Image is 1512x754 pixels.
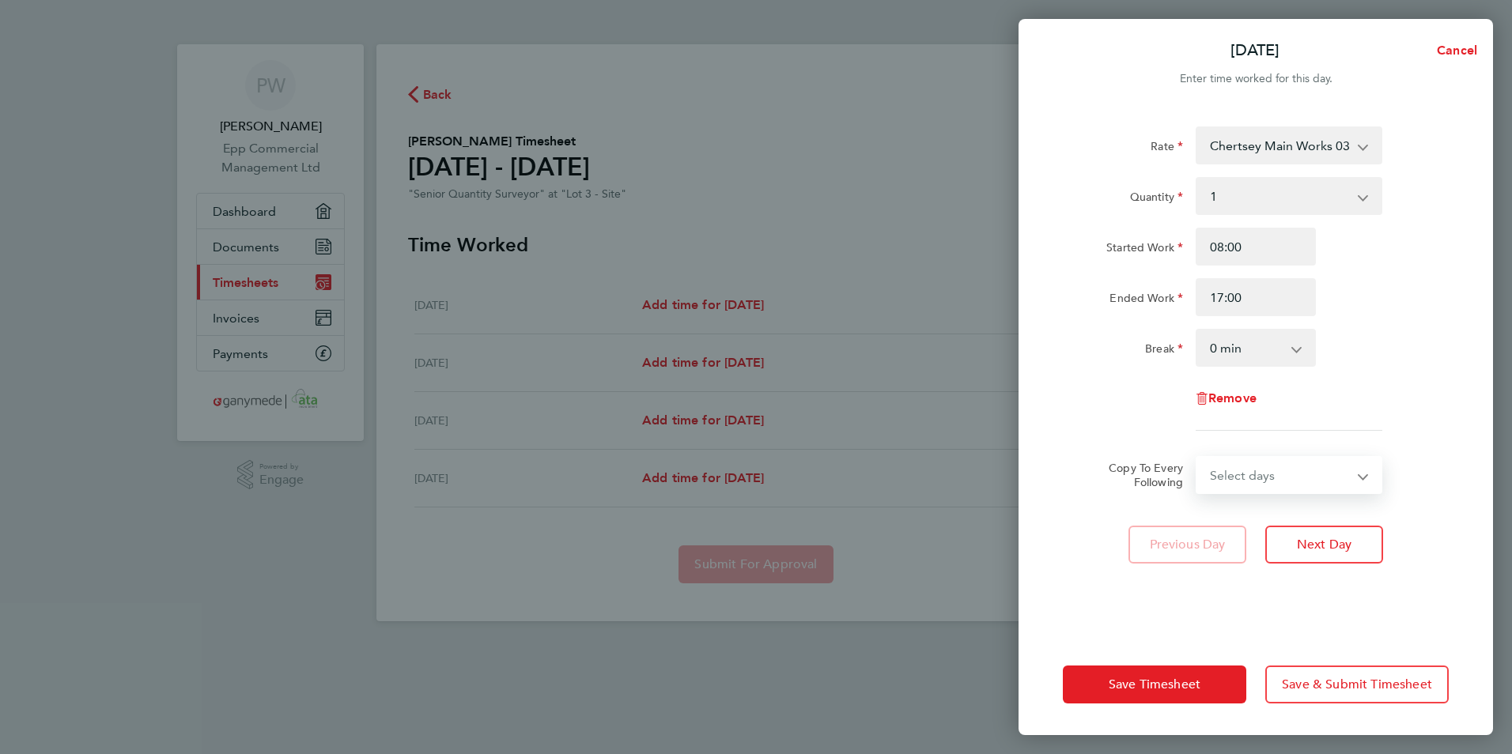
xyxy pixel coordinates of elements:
p: [DATE] [1230,40,1280,62]
input: E.g. 18:00 [1196,278,1316,316]
button: Cancel [1412,35,1493,66]
div: Enter time worked for this day. [1019,70,1493,89]
label: Copy To Every Following [1096,461,1183,489]
span: Cancel [1432,43,1477,58]
span: Next Day [1297,537,1351,552]
label: Started Work [1106,240,1183,259]
label: Quantity [1130,190,1183,209]
label: Rate [1151,139,1183,158]
label: Ended Work [1109,291,1183,310]
span: Save Timesheet [1109,677,1200,692]
label: Break [1145,341,1183,360]
button: Next Day [1265,526,1383,564]
span: Remove [1208,390,1257,405]
input: E.g. 08:00 [1196,228,1316,266]
span: Save & Submit Timesheet [1282,677,1432,692]
button: Remove [1196,392,1257,405]
button: Save & Submit Timesheet [1265,665,1449,703]
button: Save Timesheet [1063,665,1246,703]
